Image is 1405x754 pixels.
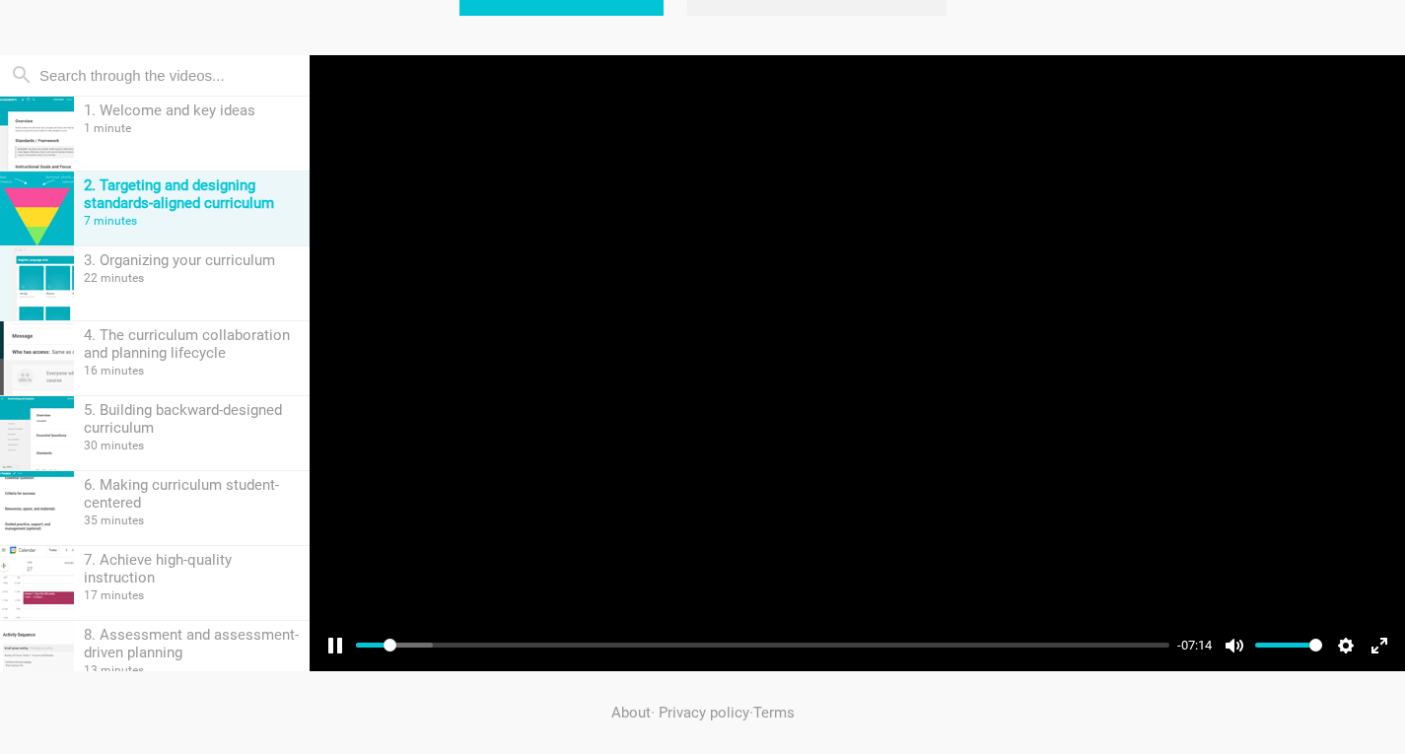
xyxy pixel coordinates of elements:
[84,476,300,512] div: 6. Making curriculum student-centered
[84,364,300,377] div: 16 minutes
[356,636,1170,654] input: Seek
[611,704,651,721] a: About
[84,271,300,285] div: 22 minutes
[84,588,300,602] div: 17 minutes
[84,401,300,437] div: 5. Building backward-designed curriculum
[84,121,300,135] div: 1 minute
[84,176,300,212] div: 2. Targeting and designing standards-aligned curriculum
[84,514,300,527] div: 35 minutes
[84,102,300,119] div: 1. Welcome and key ideas
[1255,636,1322,654] input: Volume
[84,326,300,362] div: 4. The curriculum collaboration and planning lifecycle
[319,630,351,661] button: Pause
[84,551,300,586] div: 7. Achieve high-quality instruction
[84,214,300,228] div: 7 minutes
[1172,635,1217,656] div: Current time
[84,663,300,677] div: 13 minutes
[84,439,300,452] div: 30 minutes
[84,251,300,269] div: 3. Organizing your curriculum
[84,626,300,661] div: 8. Assessment and assessment-driven planning
[111,671,1295,754] div: · ·
[753,704,795,721] a: Terms
[659,704,749,721] a: Privacy policy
